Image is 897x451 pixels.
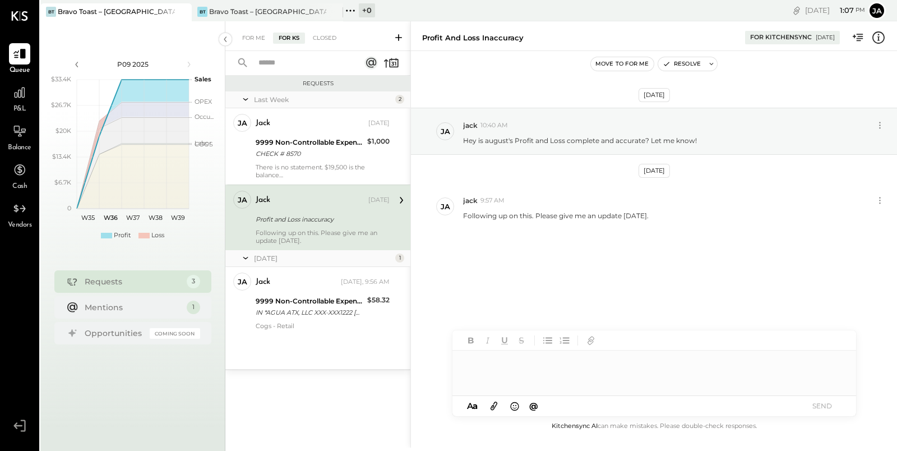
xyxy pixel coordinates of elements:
[868,2,886,20] button: ja
[800,398,845,413] button: SEND
[526,399,542,413] button: @
[58,7,175,16] div: Bravo Toast – [GEOGRAPHIC_DATA]
[480,121,508,130] span: 10:40 AM
[529,401,538,411] span: @
[639,164,670,178] div: [DATE]
[238,277,247,287] div: ja
[85,302,181,313] div: Mentions
[1,82,39,114] a: P&L
[514,333,529,348] button: Strikethrough
[1,159,39,192] a: Cash
[805,5,865,16] div: [DATE]
[368,196,390,205] div: [DATE]
[540,333,555,348] button: Unordered List
[463,196,478,205] span: jack
[150,328,200,339] div: Coming Soon
[54,178,71,186] text: $6.7K
[441,201,450,212] div: ja
[256,296,364,307] div: 9999 Non-Controllable Expenses:Other Income and Expenses:To Be Classified P&L
[81,214,95,222] text: W35
[591,57,654,71] button: Move to for me
[791,4,802,16] div: copy link
[256,307,364,318] div: IN *AGUA ATX, LLC XXX-XXX1222 [GEOGRAPHIC_DATA] 08/29
[254,95,392,104] div: Last Week
[557,333,572,348] button: Ordered List
[12,182,27,192] span: Cash
[148,214,162,222] text: W38
[464,333,478,348] button: Bold
[422,33,524,43] div: Profit and Loss inaccuracy
[238,118,247,128] div: ja
[238,195,247,205] div: ja
[256,148,364,159] div: CHECK # 8570
[473,401,478,411] span: a
[359,3,375,17] div: + 0
[480,333,495,348] button: Italic
[1,43,39,76] a: Queue
[368,119,390,128] div: [DATE]
[195,75,211,83] text: Sales
[497,333,512,348] button: Underline
[256,195,270,206] div: jack
[195,140,213,148] text: COGS
[187,275,200,288] div: 3
[441,126,450,137] div: ja
[256,118,270,129] div: jack
[273,33,305,44] div: For KS
[51,75,71,83] text: $33.4K
[8,220,32,231] span: Vendors
[816,34,835,42] div: [DATE]
[658,57,705,71] button: Resolve
[151,231,164,240] div: Loss
[231,80,405,88] div: Requests
[464,400,482,412] button: Aa
[341,278,390,287] div: [DATE], 9:56 AM
[103,214,117,222] text: W36
[463,211,649,220] p: Following up on this. Please give me an update [DATE].
[187,301,200,314] div: 1
[395,254,404,263] div: 1
[256,163,390,179] div: There is no statement. $19,500 is the balance
[256,277,270,288] div: jack
[13,104,26,114] span: P&L
[195,139,211,147] text: Labor
[395,95,404,104] div: 2
[51,101,71,109] text: $26.7K
[197,7,207,17] div: BT
[463,136,697,145] p: Hey is august's Profit and Loss complete and accurate? Let me know!
[367,136,390,147] div: $1,000
[463,121,478,130] span: jack
[10,66,30,76] span: Queue
[237,33,271,44] div: For Me
[750,33,812,42] div: For KitchenSync
[367,294,390,306] div: $58.32
[56,127,71,135] text: $20K
[8,143,31,153] span: Balance
[209,7,326,16] div: Bravo Toast – [GEOGRAPHIC_DATA]
[584,333,598,348] button: Add URL
[1,121,39,153] a: Balance
[52,153,71,160] text: $13.4K
[1,198,39,231] a: Vendors
[195,98,212,105] text: OPEX
[307,33,342,44] div: Closed
[85,276,181,287] div: Requests
[639,88,670,102] div: [DATE]
[256,322,390,330] div: Cogs - Retail
[256,214,386,225] div: Profit and Loss inaccuracy
[254,254,392,263] div: [DATE]
[256,229,390,245] div: Following up on this. Please give me an update [DATE].
[126,214,140,222] text: W37
[480,196,505,205] span: 9:57 AM
[170,214,184,222] text: W39
[195,113,214,121] text: Occu...
[256,137,364,148] div: 9999 Non-Controllable Expenses:Other Income and Expenses:To Be Classified P&L
[46,7,56,17] div: BT
[67,204,71,212] text: 0
[85,59,181,69] div: P09 2025
[114,231,131,240] div: Profit
[85,328,144,339] div: Opportunities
